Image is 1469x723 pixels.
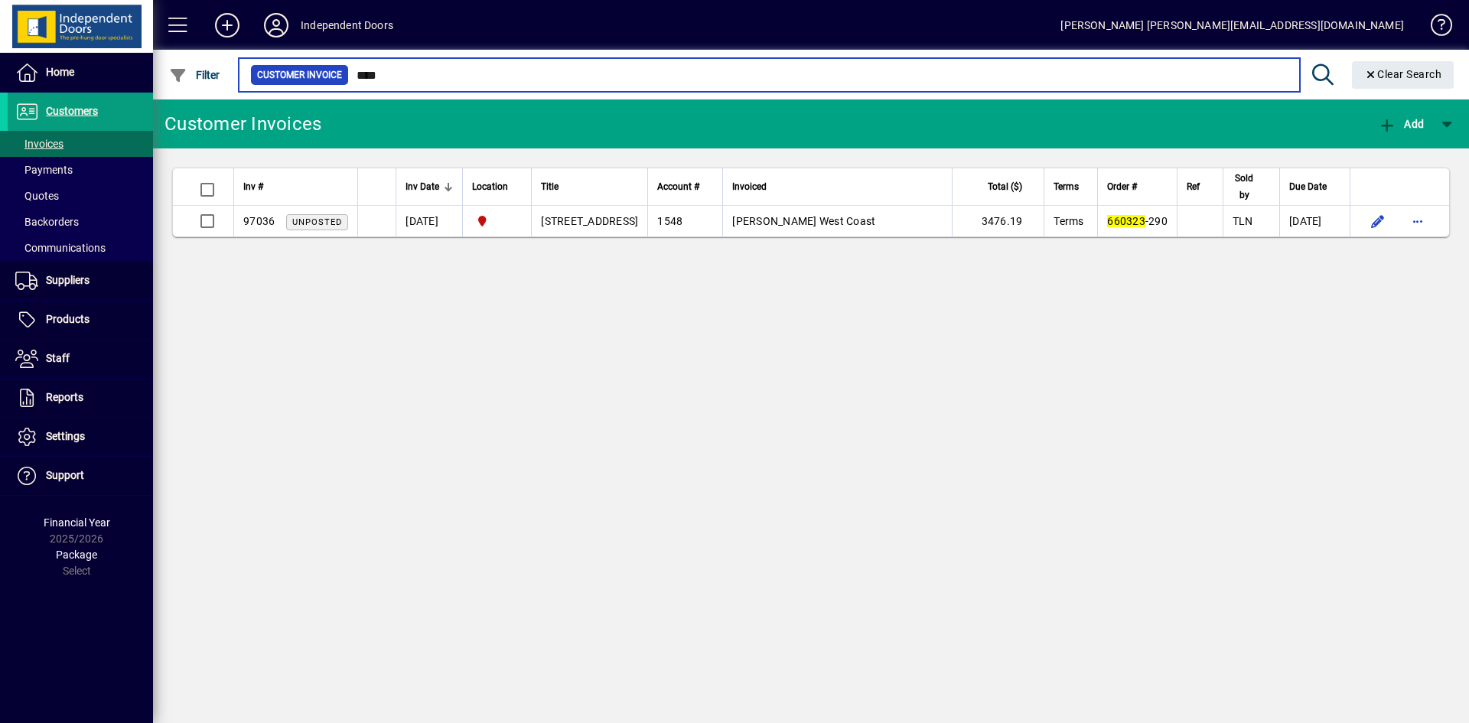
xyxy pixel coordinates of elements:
[1378,118,1424,130] span: Add
[1233,215,1253,227] span: TLN
[8,379,153,417] a: Reports
[46,105,98,117] span: Customers
[243,215,275,227] span: 97036
[15,190,59,202] span: Quotes
[952,206,1044,236] td: 3476.19
[46,469,84,481] span: Support
[1187,178,1200,195] span: Ref
[8,183,153,209] a: Quotes
[8,54,153,92] a: Home
[1374,110,1428,138] button: Add
[8,157,153,183] a: Payments
[257,67,342,83] span: Customer Invoice
[243,178,348,195] div: Inv #
[46,66,74,78] span: Home
[732,215,875,227] span: [PERSON_NAME] West Coast
[657,178,699,195] span: Account #
[8,262,153,300] a: Suppliers
[8,301,153,339] a: Products
[1107,215,1168,227] span: -290
[292,217,342,227] span: Unposted
[1366,209,1390,233] button: Edit
[252,11,301,39] button: Profile
[1187,178,1213,195] div: Ref
[472,213,522,230] span: Christchurch
[1107,178,1168,195] div: Order #
[406,178,453,195] div: Inv Date
[396,206,462,236] td: [DATE]
[8,235,153,261] a: Communications
[301,13,393,37] div: Independent Doors
[46,391,83,403] span: Reports
[988,178,1022,195] span: Total ($)
[44,516,110,529] span: Financial Year
[8,457,153,495] a: Support
[164,112,321,136] div: Customer Invoices
[1279,206,1350,236] td: [DATE]
[1289,178,1340,195] div: Due Date
[243,178,263,195] span: Inv #
[541,178,559,195] span: Title
[15,216,79,228] span: Backorders
[1419,3,1450,53] a: Knowledge Base
[1289,178,1327,195] span: Due Date
[46,352,70,364] span: Staff
[15,164,73,176] span: Payments
[472,178,508,195] span: Location
[46,430,85,442] span: Settings
[732,178,767,195] span: Invoiced
[1054,178,1079,195] span: Terms
[1107,215,1145,227] em: 660323
[46,274,90,286] span: Suppliers
[15,138,64,150] span: Invoices
[1364,68,1442,80] span: Clear Search
[56,549,97,561] span: Package
[8,418,153,456] a: Settings
[8,340,153,378] a: Staff
[541,178,638,195] div: Title
[8,131,153,157] a: Invoices
[472,178,522,195] div: Location
[15,242,106,254] span: Communications
[1054,215,1083,227] span: Terms
[1405,209,1430,233] button: More options
[169,69,220,81] span: Filter
[732,178,943,195] div: Invoiced
[8,209,153,235] a: Backorders
[962,178,1036,195] div: Total ($)
[657,215,682,227] span: 1548
[657,178,713,195] div: Account #
[46,313,90,325] span: Products
[1352,61,1454,89] button: Clear
[1233,170,1270,204] div: Sold by
[1107,178,1137,195] span: Order #
[1060,13,1404,37] div: [PERSON_NAME] [PERSON_NAME][EMAIL_ADDRESS][DOMAIN_NAME]
[541,215,638,227] span: [STREET_ADDRESS]
[1233,170,1256,204] span: Sold by
[203,11,252,39] button: Add
[406,178,439,195] span: Inv Date
[165,61,224,89] button: Filter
